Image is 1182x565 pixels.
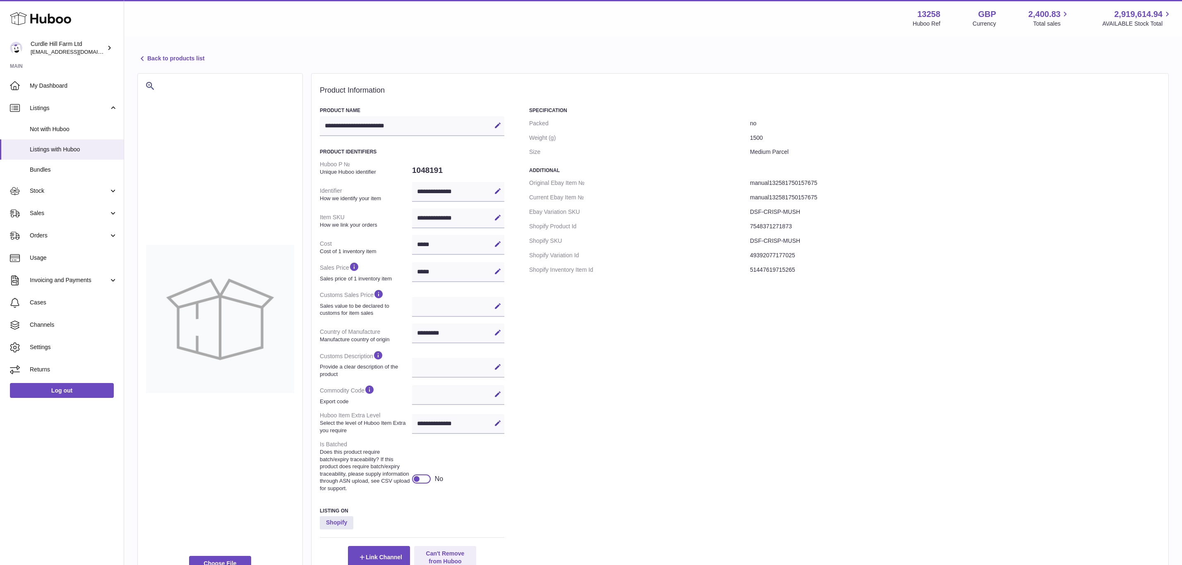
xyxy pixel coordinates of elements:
dd: manual132581750157675 [750,176,1160,190]
dt: Size [529,145,750,159]
div: Huboo Ref [913,20,940,28]
dt: Item SKU [320,210,412,232]
dd: no [750,116,1160,131]
div: Currency [973,20,996,28]
span: My Dashboard [30,82,117,90]
dt: Current Ebay Item № [529,190,750,205]
strong: Does this product require batch/expiry traceability? If this product does require batch/expiry tr... [320,448,410,492]
span: Not with Huboo [30,125,117,133]
dd: 1048191 [412,162,504,179]
strong: Export code [320,398,410,405]
span: Stock [30,187,109,195]
dd: DSF-CRISP-MUSH [750,234,1160,248]
dd: Medium Parcel [750,145,1160,159]
h3: Listing On [320,508,504,514]
strong: 13258 [917,9,940,20]
img: internalAdmin-13258@internal.huboo.com [10,42,22,54]
a: Log out [10,383,114,398]
dt: Ebay Variation SKU [529,205,750,219]
span: Channels [30,321,117,329]
dt: Shopify SKU [529,234,750,248]
dd: DSF-CRISP-MUSH [750,205,1160,219]
strong: Sales price of 1 inventory item [320,275,410,282]
dd: 7548371271873 [750,219,1160,234]
span: Cases [30,299,117,306]
dd: 49392077177025 [750,248,1160,263]
dt: Weight (g) [529,131,750,145]
span: Total sales [1033,20,1070,28]
a: 2,400.83 Total sales [1029,9,1070,28]
strong: Manufacture country of origin [320,336,410,343]
dd: manual132581750157675 [750,190,1160,205]
strong: Provide a clear description of the product [320,363,410,378]
span: Bundles [30,166,117,174]
span: 2,400.83 [1029,9,1061,20]
h3: Additional [529,167,1160,174]
dt: Shopify Inventory Item Id [529,263,750,277]
div: Curdle Hill Farm Ltd [31,40,105,56]
dt: Shopify Variation Id [529,248,750,263]
span: Orders [30,232,109,239]
span: Invoicing and Payments [30,276,109,284]
a: Back to products list [137,54,204,64]
dd: 51447619715265 [750,263,1160,277]
dt: Identifier [320,184,412,205]
strong: Cost of 1 inventory item [320,248,410,255]
dt: Huboo P № [320,157,412,179]
dt: Sales Price [320,258,412,285]
span: Usage [30,254,117,262]
dt: Customs Sales Price [320,285,412,320]
span: Returns [30,366,117,373]
span: Sales [30,209,109,217]
dt: Country of Manufacture [320,325,412,346]
strong: Shopify [320,516,353,529]
h3: Product Name [320,107,504,114]
span: Listings [30,104,109,112]
dt: Customs Description [320,347,412,381]
strong: How we link your orders [320,221,410,229]
strong: GBP [978,9,996,20]
h3: Specification [529,107,1160,114]
span: Listings with Huboo [30,146,117,153]
span: [EMAIL_ADDRESS][DOMAIN_NAME] [31,48,122,55]
dt: Original Ebay Item № [529,176,750,190]
a: 2,919,614.94 AVAILABLE Stock Total [1102,9,1172,28]
span: Settings [30,343,117,351]
dd: 1500 [750,131,1160,145]
strong: Select the level of Huboo Item Extra you require [320,419,410,434]
img: no-photo-large.jpg [146,245,294,393]
strong: Unique Huboo identifier [320,168,410,176]
dt: Packed [529,116,750,131]
dt: Cost [320,237,412,258]
h3: Product Identifiers [320,148,504,155]
h2: Product Information [320,86,1160,95]
dt: Is Batched [320,437,412,495]
dt: Commodity Code [320,381,412,408]
span: AVAILABLE Stock Total [1102,20,1172,28]
dt: Shopify Product Id [529,219,750,234]
div: No [435,474,443,484]
dt: Huboo Item Extra Level [320,408,412,437]
strong: Sales value to be declared to customs for item sales [320,302,410,317]
strong: How we identify your item [320,195,410,202]
span: 2,919,614.94 [1114,9,1163,20]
